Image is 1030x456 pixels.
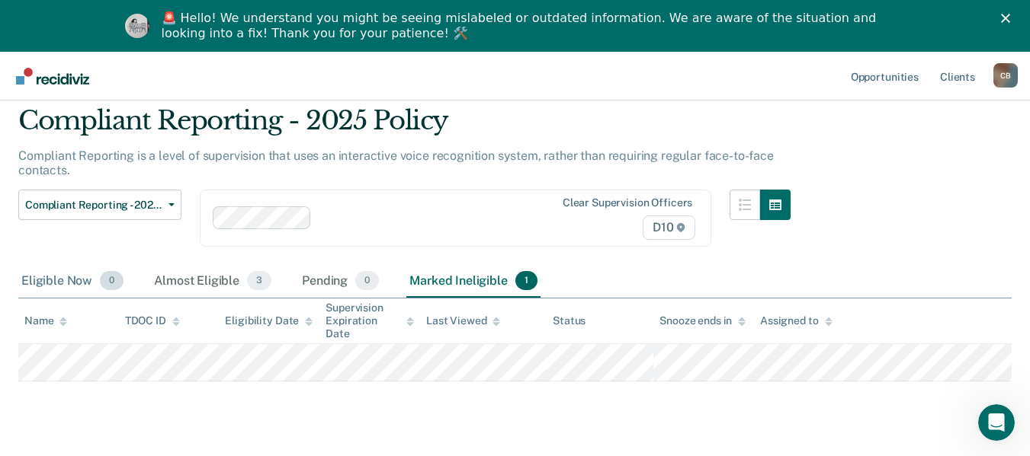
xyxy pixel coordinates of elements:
div: Assigned to [760,314,832,327]
iframe: Intercom live chat [978,404,1015,441]
div: Supervision Expiration Date [326,301,414,340]
p: Compliant Reporting is a level of supervision that uses an interactive voice recognition system, ... [18,148,774,177]
div: C B [993,63,1018,88]
button: Profile dropdown button [993,63,1018,88]
div: Marked Ineligible1 [406,265,541,298]
span: 3 [247,271,271,291]
a: Opportunities [848,52,922,100]
div: Clear supervision officers [563,196,692,209]
span: 0 [355,271,379,291]
div: Close [1001,14,1016,23]
img: Profile image for Kim [125,14,149,38]
button: Compliant Reporting - 2025 Policy [18,190,181,220]
div: Eligibility Date [225,314,313,327]
span: 0 [100,271,124,291]
div: Compliant Reporting - 2025 Policy [18,105,791,148]
div: TDOC ID [125,314,180,327]
div: Snooze ends in [659,314,746,327]
div: Eligible Now0 [18,265,127,298]
div: Status [553,314,586,327]
div: Name [24,314,67,327]
div: Pending0 [299,265,382,298]
span: 1 [515,271,537,291]
div: Almost Eligible3 [151,265,274,298]
img: Recidiviz [16,68,89,85]
a: Clients [937,52,978,100]
span: D10 [643,215,695,240]
span: Compliant Reporting - 2025 Policy [25,199,162,212]
div: Last Viewed [426,314,500,327]
div: 🚨 Hello! We understand you might be seeing mislabeled or outdated information. We are aware of th... [162,11,881,41]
